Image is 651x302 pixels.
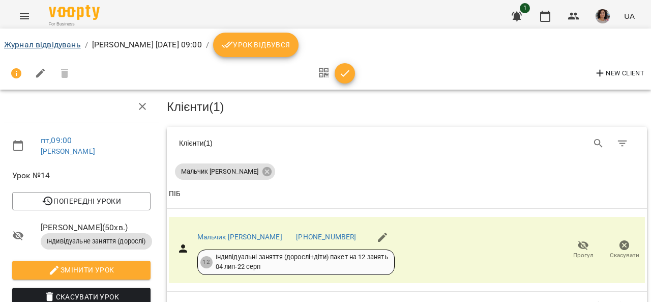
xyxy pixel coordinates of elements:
div: Клієнти ( 1 ) [179,138,399,148]
span: Урок відбувся [221,39,290,51]
a: Журнал відвідувань [4,40,81,49]
button: Фільтр [610,131,635,156]
span: Урок №14 [12,170,151,182]
span: Змінити урок [20,264,142,276]
span: For Business [49,21,100,28]
button: UA [620,7,639,25]
span: Індивідуальне заняття (дорослі) [41,237,152,246]
span: Скасувати [610,251,639,260]
button: New Client [591,65,647,81]
div: Table Toolbar [167,127,647,159]
img: d9c92f593e129183708ef02aeb897e7f.jpg [596,9,610,23]
a: Мальчик [PERSON_NAME] [197,233,282,241]
button: Скасувати [604,236,645,264]
span: Мальчик [PERSON_NAME] [175,167,264,176]
span: ПІБ [169,188,645,200]
button: Змінити урок [12,261,151,279]
div: Sort [169,188,181,200]
span: Прогул [573,251,594,260]
button: Прогул [563,236,604,264]
span: UA [624,11,635,21]
span: 1 [520,3,530,13]
h3: Клієнти ( 1 ) [167,100,647,114]
a: [PHONE_NUMBER] [296,233,356,241]
span: [PERSON_NAME] ( 50 хв. ) [41,222,151,234]
div: Мальчик [PERSON_NAME] [175,163,275,180]
button: Search [586,131,611,156]
li: / [206,39,209,51]
span: New Client [594,67,644,79]
div: 12 [200,256,213,268]
img: Voopty Logo [49,5,100,20]
li: / [85,39,88,51]
nav: breadcrumb [4,33,647,57]
a: [PERSON_NAME] [41,147,95,155]
p: [PERSON_NAME] [DATE] 09:00 [92,39,202,51]
button: Menu [12,4,37,29]
span: Попередні уроки [20,195,142,207]
button: Урок відбувся [213,33,299,57]
a: пт , 09:00 [41,135,72,145]
div: Індивідуальні заняття (дорослі+діти) пакет на 12 занять 04 лип - 22 серп [216,253,388,271]
div: ПІБ [169,188,181,200]
button: Попередні уроки [12,192,151,210]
